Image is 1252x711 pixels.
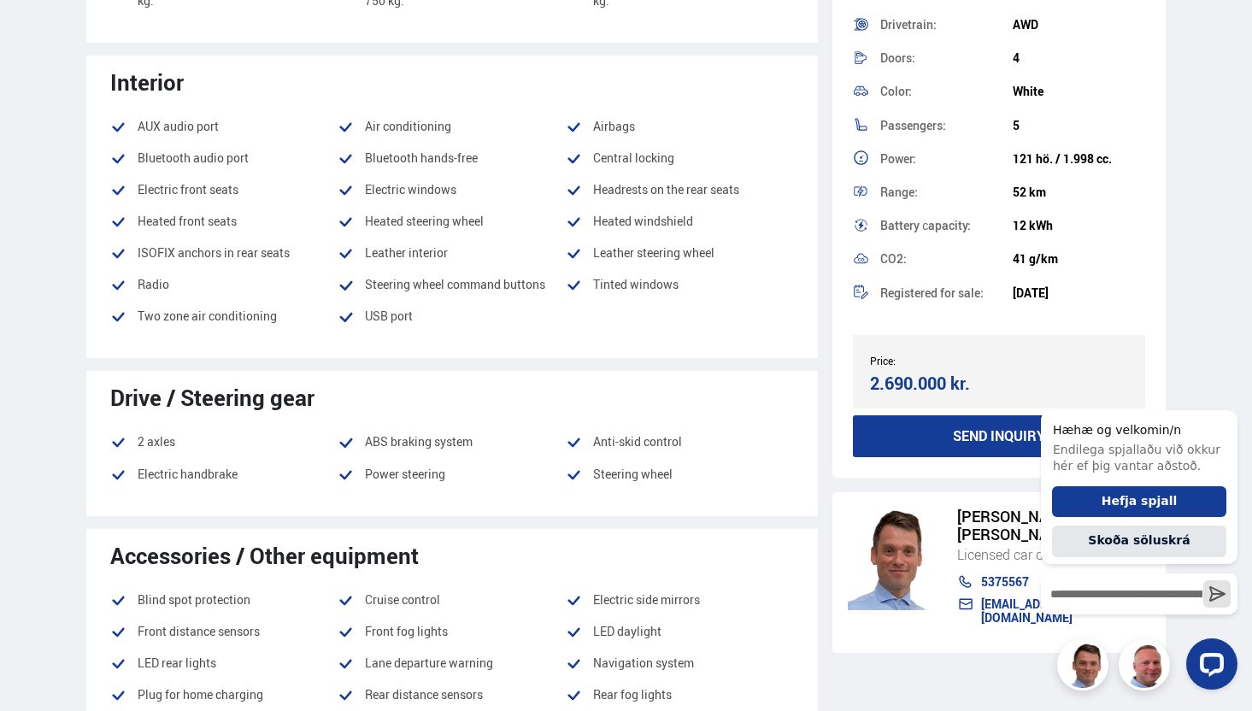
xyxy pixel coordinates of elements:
a: [EMAIL_ADDRESS][DOMAIN_NAME] [957,597,1150,625]
div: Range: [880,186,1013,198]
div: 4 [1013,51,1145,65]
li: Electric windows [338,179,566,200]
div: Power: [880,153,1013,165]
li: ISOFIX anchors in rear seats [110,243,338,263]
li: AUX audio port [110,116,338,137]
div: Accessories / Other equipment [110,543,795,568]
li: Airbags [566,116,794,137]
div: Licensed car dealer [957,544,1150,566]
div: White [1013,85,1145,98]
li: Plug for home charging [110,685,338,705]
li: Two zone air conditioning [110,306,338,326]
li: Radio [110,274,338,295]
li: Bluetooth audio port [110,148,338,168]
div: [DATE] [1013,286,1145,300]
div: Registered for sale: [880,287,1013,299]
li: Electric side mirrors [566,590,794,610]
li: Front distance sensors [110,621,338,642]
button: Send inquiry [853,415,1145,457]
div: Passengers: [880,120,1013,132]
div: Color: [880,85,1013,97]
li: Central locking [566,148,794,168]
li: 2 axles [110,432,338,452]
div: Battery сapacity: [880,220,1013,232]
li: LED daylight [566,621,794,642]
li: Headrests on the rear seats [566,179,794,200]
div: CO2: [880,253,1013,265]
li: Front fog lights [338,621,566,642]
li: Heated windshield [566,211,794,232]
li: Leather interior [338,243,566,263]
li: Rear distance sensors [338,685,566,705]
div: 2.690.000 kr. [870,372,994,395]
div: Doors: [880,52,1013,64]
li: USB port [338,306,566,338]
li: Navigation system [566,653,794,673]
li: Heated front seats [110,211,338,232]
div: 41 g/km [1013,252,1145,266]
li: Bluetooth hands-free [338,148,566,168]
div: Price: [870,355,999,367]
li: Lane departure warning [338,653,566,673]
div: [PERSON_NAME] [PERSON_NAME] [957,508,1150,544]
li: Electric front seats [110,179,338,200]
li: Air conditioning [338,116,566,137]
div: AWD [1013,18,1145,32]
li: Rear fog lights [566,685,794,705]
div: Interior [110,69,795,95]
li: Electric handbrake [110,464,338,485]
div: 52 km [1013,185,1145,199]
li: Tinted windows [566,274,794,295]
li: LED rear lights [110,653,338,673]
li: Cruise control [338,590,566,610]
div: Drivetrain: [880,19,1013,31]
li: Blind spot protection [110,590,338,610]
li: Anti-skid control [566,432,794,452]
iframe: LiveChat chat widget [1027,379,1244,703]
li: Heated steering wheel [338,211,566,232]
div: 121 hö. / 1.998 cc. [1013,152,1145,166]
li: Steering wheel command buttons [338,274,566,295]
div: Drive / Steering gear [110,385,795,410]
a: 5375567 [957,575,1150,589]
li: Leather steering wheel [566,243,794,263]
div: 12 kWh [1013,219,1145,232]
li: ABS braking system [338,432,566,452]
div: 5 [1013,119,1145,132]
img: FbJEzSuNWCJXmdc-.webp [848,508,940,610]
li: Steering wheel [566,464,794,496]
li: Power steering [338,464,566,485]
